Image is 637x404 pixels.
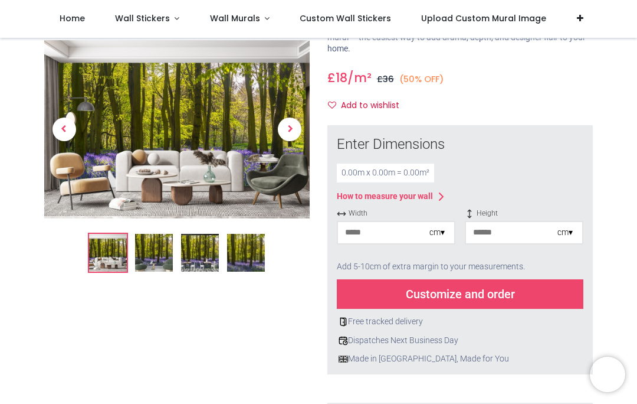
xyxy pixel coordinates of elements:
[337,353,583,365] div: Made in [GEOGRAPHIC_DATA], Made for You
[429,227,445,239] div: cm ▾
[300,12,391,24] span: Custom Wall Stickers
[327,96,409,116] button: Add to wishlistAdd to wishlist
[227,234,265,272] img: WS-42636-04
[337,208,455,219] span: Width
[337,316,583,328] div: Free tracked delivery
[44,67,84,192] a: Previous
[337,279,583,309] div: Customize and order
[89,234,127,272] img: Lavender Forest & Trees Wall Mural Wallpaper
[347,69,372,86] span: /m²
[377,73,394,85] span: £
[337,135,583,155] div: Enter Dimensions
[328,101,336,109] i: Add to wishlist
[557,227,573,239] div: cm ▾
[278,118,301,141] span: Next
[339,354,348,364] img: uk
[337,254,583,280] div: Add 5-10cm of extra margin to your measurements.
[337,191,433,203] div: How to measure your wall
[52,118,76,141] span: Previous
[327,69,347,86] span: £
[44,41,310,219] img: Lavender Forest & Trees Wall Mural Wallpaper
[336,69,347,86] span: 18
[270,67,310,192] a: Next
[337,164,434,183] div: 0.00 m x 0.00 m = 0.00 m²
[337,335,583,347] div: Dispatches Next Business Day
[210,12,260,24] span: Wall Murals
[421,12,546,24] span: Upload Custom Mural Image
[181,234,219,272] img: WS-42636-03
[465,208,583,219] span: Height
[590,357,625,392] iframe: Brevo live chat
[383,73,394,85] span: 36
[115,12,170,24] span: Wall Stickers
[399,73,444,85] small: (50% OFF)
[60,12,85,24] span: Home
[135,234,173,272] img: WS-42636-02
